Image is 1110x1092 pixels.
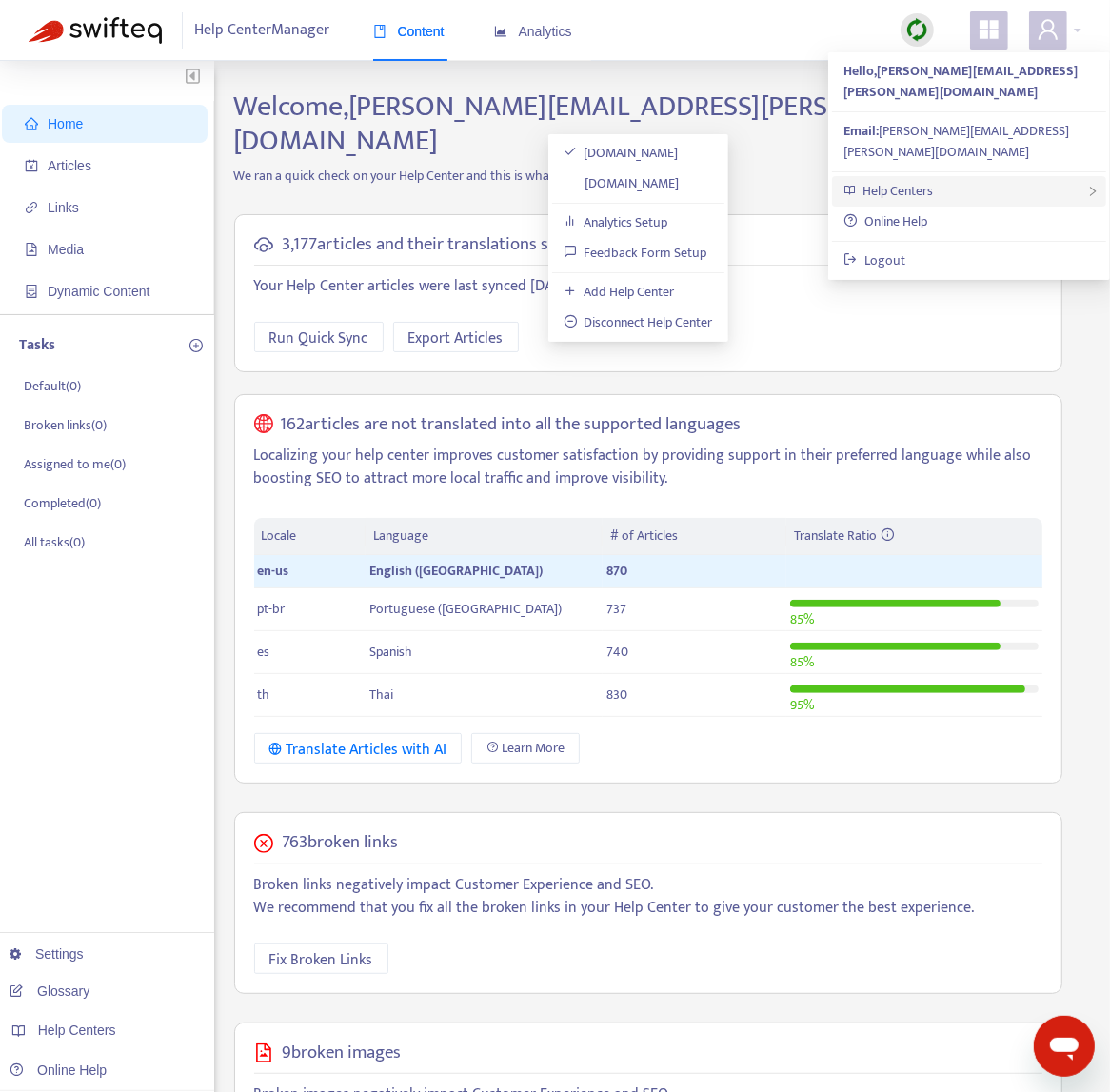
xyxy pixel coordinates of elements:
[24,454,126,474] p: Assigned to me ( 0 )
[606,560,627,582] span: 870
[790,651,814,673] span: 85 %
[254,275,1042,298] p: Your Help Center articles were last synced [DATE] at [DATE] 01:42 .
[794,526,1034,546] div: Translate Ratio
[408,327,504,350] span: Export Articles
[606,641,628,663] span: 740
[564,142,679,164] a: [DOMAIN_NAME]
[283,234,695,256] h5: 3,177 articles and their translations synced from Zendesk
[254,414,273,436] span: global
[283,1042,402,1064] h5: 9 broken images
[24,493,101,513] p: Completed ( 0 )
[258,598,286,620] span: pt-br
[25,285,38,298] span: container
[254,445,1042,490] p: Localizing your help center improves customer satisfaction by providing support in their preferre...
[502,738,565,759] span: Learn More
[10,983,89,999] a: Glossary
[843,60,1078,103] strong: Hello, [PERSON_NAME][EMAIL_ADDRESS][PERSON_NAME][DOMAIN_NAME]
[24,415,107,435] p: Broken links ( 0 )
[29,17,162,44] img: Swifteq
[25,243,38,256] span: file-image
[843,121,1095,163] div: [PERSON_NAME][EMAIL_ADDRESS][PERSON_NAME][DOMAIN_NAME]
[254,874,1042,920] p: Broken links negatively impact Customer Experience and SEO. We recommend that you fix all the bro...
[25,201,38,214] span: link
[220,166,1077,186] p: We ran a quick check on your Help Center and this is what we found
[254,733,463,764] button: Translate Articles with AI
[24,376,81,396] p: Default ( 0 )
[843,120,879,142] strong: Email:
[19,334,55,357] p: Tasks
[1087,186,1099,197] span: right
[603,518,786,555] th: # of Articles
[254,235,273,254] span: cloud-sync
[790,608,814,630] span: 85 %
[48,116,83,131] span: Home
[254,518,367,555] th: Locale
[564,211,668,233] a: Analytics Setup
[254,1043,273,1062] span: file-image
[269,738,447,762] div: Translate Articles with AI
[258,641,270,663] span: es
[195,12,330,49] span: Help Center Manager
[862,180,933,202] span: Help Centers
[38,1023,116,1038] span: Help Centers
[843,210,927,232] a: Online Help
[393,322,519,352] button: Export Articles
[283,832,399,854] h5: 763 broken links
[369,598,562,620] span: Portuguese ([GEOGRAPHIC_DATA])
[254,322,384,352] button: Run Quick Sync
[258,684,270,705] span: th
[978,18,1001,41] span: appstore
[606,684,627,705] span: 830
[48,284,149,299] span: Dynamic Content
[258,560,289,582] span: en-us
[25,159,38,172] span: account-book
[369,641,412,663] span: Spanish
[564,242,707,264] a: Feedback Form Setup
[843,249,905,271] a: Logout
[790,694,814,716] span: 95 %
[369,684,393,705] span: Thai
[373,24,445,39] span: Content
[234,83,960,165] span: Welcome, [PERSON_NAME][EMAIL_ADDRESS][PERSON_NAME][DOMAIN_NAME]
[564,281,675,303] a: Add Help Center
[471,733,580,764] a: Learn More
[280,414,741,436] h5: 162 articles are not translated into all the supported languages
[269,327,368,350] span: Run Quick Sync
[48,158,91,173] span: Articles
[369,560,543,582] span: English ([GEOGRAPHIC_DATA])
[48,200,79,215] span: Links
[494,25,507,38] span: area-chart
[494,24,572,39] span: Analytics
[10,946,84,962] a: Settings
[254,834,273,853] span: close-circle
[25,117,38,130] span: home
[269,948,373,972] span: Fix Broken Links
[189,339,203,352] span: plus-circle
[564,172,680,194] a: [DOMAIN_NAME]
[1037,18,1060,41] span: user
[48,242,84,257] span: Media
[373,25,387,38] span: book
[254,943,388,974] button: Fix Broken Links
[564,311,713,333] a: Disconnect Help Center
[606,598,626,620] span: 737
[1034,1016,1095,1077] iframe: Button to launch messaging window
[905,18,929,42] img: sync.dc5367851b00ba804db3.png
[366,518,602,555] th: Language
[10,1062,107,1078] a: Online Help
[24,532,85,552] p: All tasks ( 0 )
